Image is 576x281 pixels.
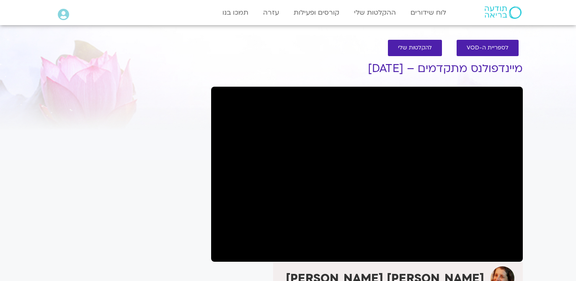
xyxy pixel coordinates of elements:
a: עזרה [259,5,283,21]
a: לוח שידורים [406,5,450,21]
h1: מיינדפולנס מתקדמים – [DATE] [211,62,523,75]
span: לספריית ה-VOD [467,45,509,51]
img: תודעה בריאה [485,6,522,19]
a: לספריית ה-VOD [457,40,519,56]
a: ההקלטות שלי [350,5,400,21]
a: קורסים ופעילות [289,5,344,21]
a: להקלטות שלי [388,40,442,56]
a: תמכו בנו [218,5,253,21]
span: להקלטות שלי [398,45,432,51]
